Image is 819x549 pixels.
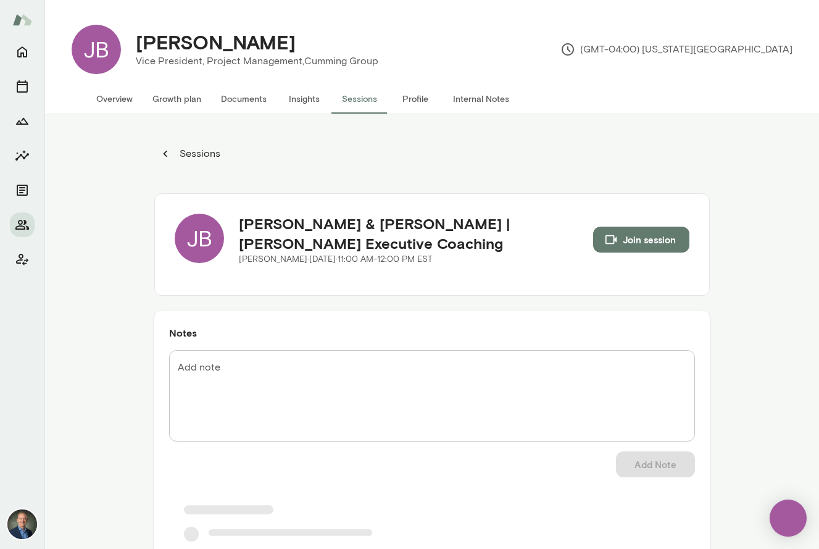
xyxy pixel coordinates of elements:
[388,84,443,114] button: Profile
[175,214,224,263] div: JB
[10,178,35,203] button: Documents
[10,109,35,133] button: Growth Plan
[10,212,35,237] button: Members
[211,84,276,114] button: Documents
[10,143,35,168] button: Insights
[239,214,593,253] h5: [PERSON_NAME] & [PERSON_NAME] | [PERSON_NAME] Executive Coaching
[86,84,143,114] button: Overview
[239,253,593,266] p: [PERSON_NAME] · [DATE] · 11:00 AM-12:00 PM EST
[169,325,695,340] h6: Notes
[143,84,211,114] button: Growth plan
[560,42,792,57] p: (GMT-04:00) [US_STATE][GEOGRAPHIC_DATA]
[443,84,519,114] button: Internal Notes
[136,30,296,54] h4: [PERSON_NAME]
[593,227,689,253] button: Join session
[276,84,332,114] button: Insights
[10,40,35,64] button: Home
[177,146,220,161] p: Sessions
[12,8,32,31] img: Mento
[10,74,35,99] button: Sessions
[154,141,227,166] button: Sessions
[136,54,378,69] p: Vice President, Project Management, Cumming Group
[332,84,388,114] button: Sessions
[7,509,37,539] img: Michael Alden
[72,25,121,74] div: JB
[10,247,35,272] button: Client app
